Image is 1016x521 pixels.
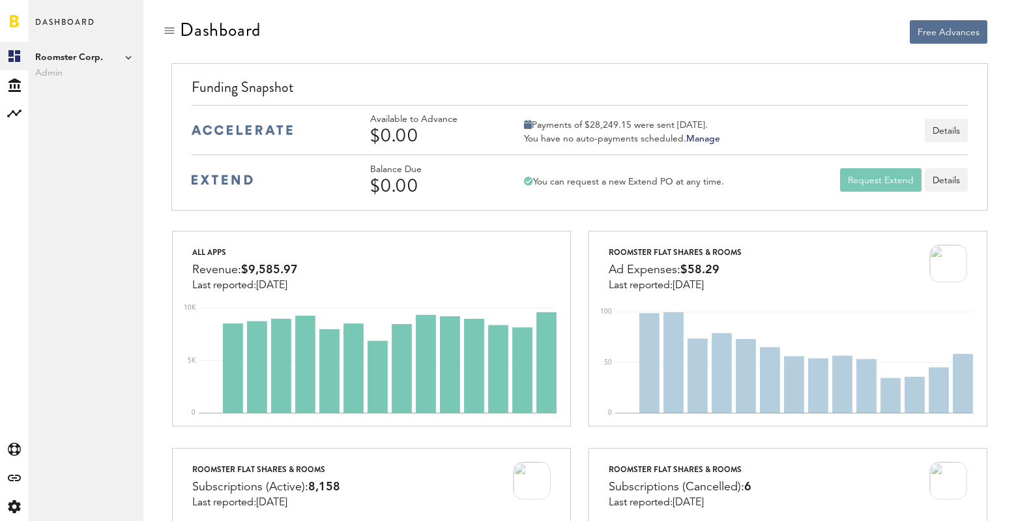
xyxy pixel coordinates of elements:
[256,498,287,508] span: [DATE]
[370,114,494,125] div: Available to Advance
[35,50,137,65] span: Roomster Corp.
[188,357,196,364] text: 5K
[184,305,196,311] text: 10K
[192,175,253,185] img: extend-medium-blue-logo.svg
[608,409,612,416] text: 0
[925,168,968,192] a: Details
[192,77,968,105] div: Funding Snapshot
[192,462,340,477] div: Roomster flat shares & rooms
[35,14,95,42] span: Dashboard
[192,125,293,135] img: accelerate-medium-blue-logo.svg
[929,462,967,499] img: 100x100bb_3Hlnjwi.jpg
[35,65,137,81] span: Admin
[524,119,720,131] div: Payments of $28,249.15 were sent [DATE].
[524,176,724,188] div: You can request a new Extend PO at any time.
[192,497,340,509] div: Last reported:
[370,125,494,146] div: $0.00
[192,260,298,280] div: Revenue:
[914,482,1003,514] iframe: Opens a widget where you can find more information
[744,481,751,493] span: 6
[600,308,612,315] text: 100
[192,245,298,260] div: All apps
[192,280,298,291] div: Last reported:
[192,409,196,416] text: 0
[524,133,720,145] div: You have no auto-payments scheduled.
[604,359,612,366] text: 50
[192,477,340,497] div: Subscriptions (Active):
[910,20,987,44] button: Free Advances
[609,477,751,497] div: Subscriptions (Cancelled):
[241,264,298,276] span: $9,585.97
[925,119,968,142] button: Details
[609,260,742,280] div: Ad Expenses:
[609,280,742,291] div: Last reported:
[686,134,720,143] a: Manage
[370,164,494,175] div: Balance Due
[180,20,261,40] div: Dashboard
[256,280,287,291] span: [DATE]
[609,462,751,477] div: Roomster flat shares & rooms
[370,175,494,196] div: $0.00
[680,264,719,276] span: $58.29
[840,168,922,192] button: Request Extend
[609,245,742,260] div: Roomster flat shares & rooms
[673,280,704,291] span: [DATE]
[513,462,551,499] img: 100x100bb_3Hlnjwi.jpg
[929,245,967,282] img: 100x100bb_3Hlnjwi.jpg
[308,481,340,493] span: 8,158
[673,498,704,508] span: [DATE]
[609,497,751,509] div: Last reported:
